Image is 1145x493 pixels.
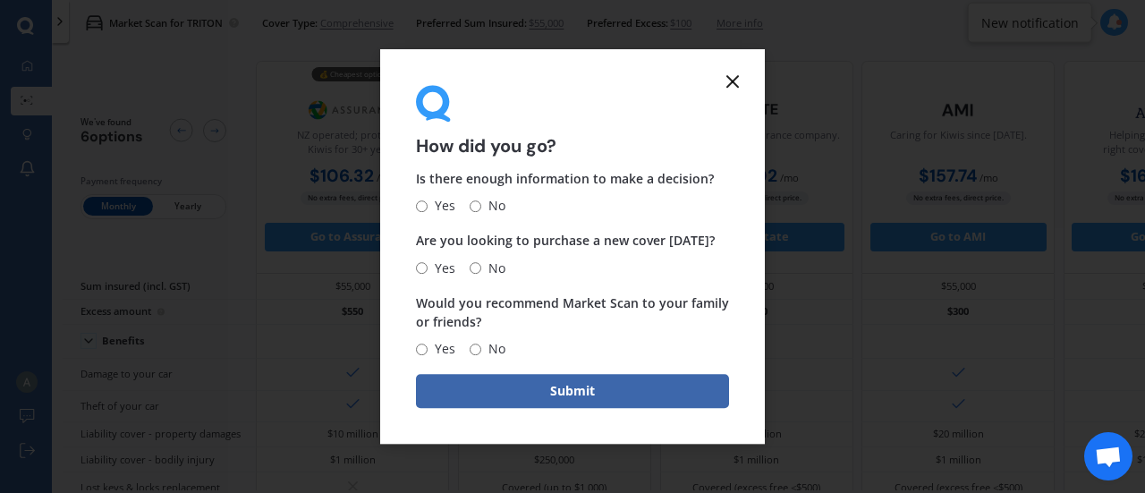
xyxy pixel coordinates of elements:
input: Yes [416,262,428,274]
button: Submit [416,374,729,408]
input: No [470,200,481,212]
span: Are you looking to purchase a new cover [DATE]? [416,233,715,250]
span: Is there enough information to make a decision? [416,171,714,188]
span: Yes [428,196,455,217]
div: Open chat [1084,432,1132,480]
input: Yes [416,344,428,355]
span: Yes [428,258,455,279]
span: No [481,258,505,279]
input: No [470,344,481,355]
div: How did you go? [416,85,729,156]
span: Would you recommend Market Scan to your family or friends? [416,294,729,330]
span: No [481,338,505,360]
input: Yes [416,200,428,212]
span: No [481,196,505,217]
span: Yes [428,338,455,360]
input: No [470,262,481,274]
